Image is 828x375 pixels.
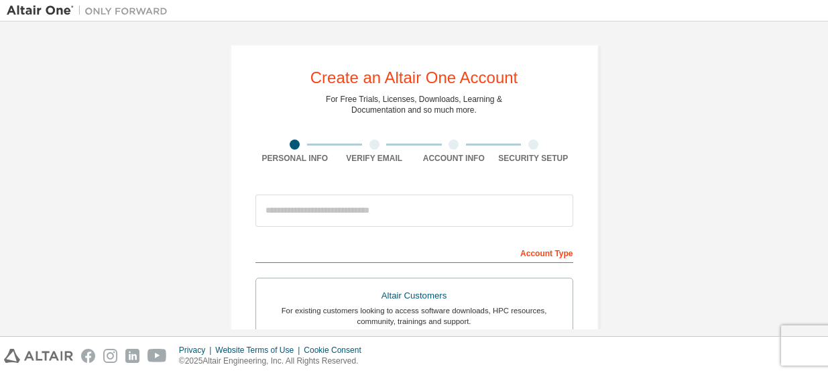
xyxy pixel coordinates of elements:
[493,153,573,164] div: Security Setup
[215,345,304,356] div: Website Terms of Use
[414,153,494,164] div: Account Info
[179,356,369,367] p: © 2025 Altair Engineering, Inc. All Rights Reserved.
[81,349,95,363] img: facebook.svg
[264,305,565,327] div: For existing customers looking to access software downloads, HPC resources, community, trainings ...
[4,349,73,363] img: altair_logo.svg
[125,349,139,363] img: linkedin.svg
[7,4,174,17] img: Altair One
[326,94,502,115] div: For Free Trials, Licenses, Downloads, Learning & Documentation and so much more.
[147,349,167,363] img: youtube.svg
[304,345,369,356] div: Cookie Consent
[179,345,215,356] div: Privacy
[310,70,518,86] div: Create an Altair One Account
[103,349,117,363] img: instagram.svg
[264,286,565,305] div: Altair Customers
[255,242,573,263] div: Account Type
[335,153,414,164] div: Verify Email
[255,153,335,164] div: Personal Info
